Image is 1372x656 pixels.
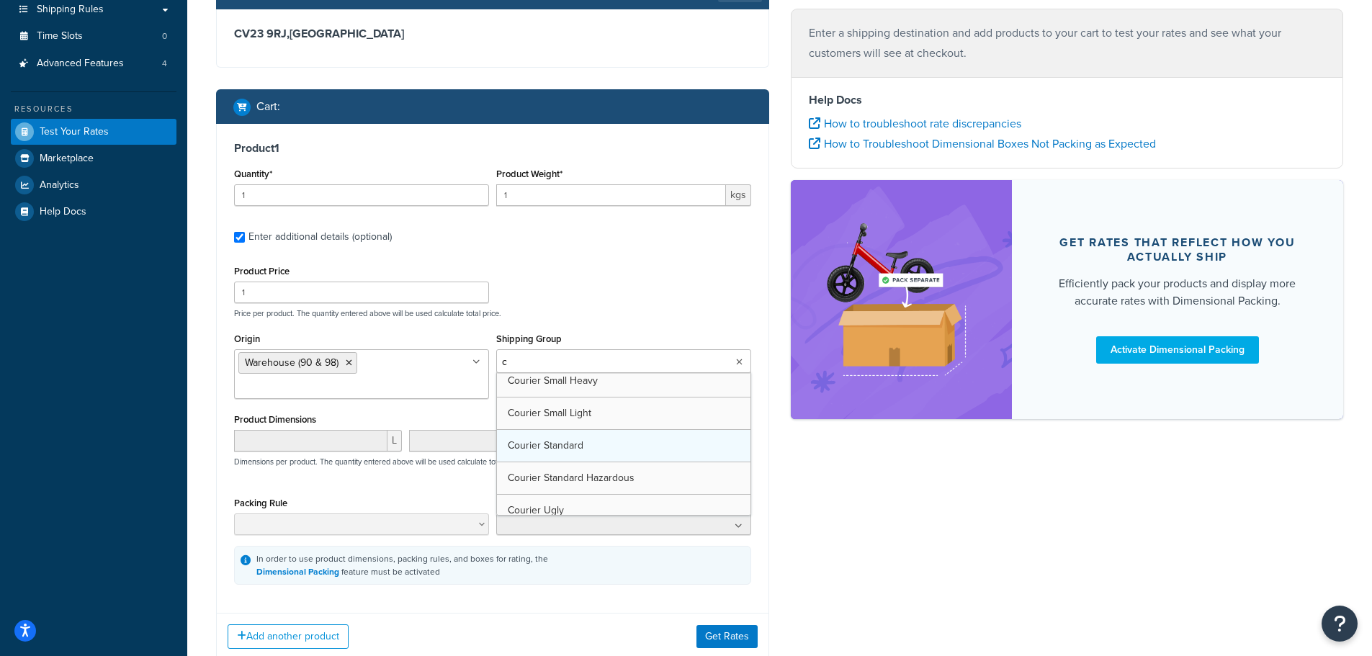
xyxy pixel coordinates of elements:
span: Advanced Features [37,58,124,70]
a: Courier Standard Hazardous [497,462,750,494]
span: Marketplace [40,153,94,165]
span: Courier Small Light [508,405,591,421]
span: Time Slots [37,30,83,42]
h2: Cart : [256,100,280,113]
span: Courier Standard [508,438,583,453]
a: Courier Small Light [497,397,750,429]
a: Time Slots0 [11,23,176,50]
span: Test Your Rates [40,126,109,138]
span: 0 [162,30,167,42]
button: Get Rates [696,625,758,648]
span: 4 [162,58,167,70]
h3: Product 1 [234,141,751,156]
input: 0.00 [496,184,726,206]
span: Courier Standard Hazardous [508,470,635,485]
p: Price per product. The quantity entered above will be used calculate total price. [230,308,755,318]
label: Product Dimensions [234,414,316,425]
a: Advanced Features4 [11,50,176,77]
a: Test Your Rates [11,119,176,145]
span: Courier Ugly [508,503,564,518]
div: In order to use product dimensions, packing rules, and boxes for rating, the feature must be acti... [256,552,548,578]
li: Advanced Features [11,50,176,77]
a: Dimensional Packing [256,565,339,578]
a: Courier Ugly [497,495,750,526]
button: Open Resource Center [1322,606,1358,642]
a: How to troubleshoot rate discrepancies [809,115,1021,132]
span: kgs [726,184,751,206]
button: Add another product [228,624,349,649]
label: Product Price [234,266,290,277]
span: Warehouse (90 & 98) [245,355,338,370]
label: Origin [234,333,260,344]
a: Marketplace [11,145,176,171]
input: 0 [234,184,489,206]
img: feature-image-dim-d40ad3071a2b3c8e08177464837368e35600d3c5e73b18a22c1e4bb210dc32ac.png [812,202,990,397]
p: Dimensions per product. The quantity entered above will be used calculate total volume. [230,457,532,467]
label: Packing Rule [234,498,287,508]
a: Courier Small Heavy [497,365,750,397]
a: How to Troubleshoot Dimensional Boxes Not Packing as Expected [809,135,1156,152]
label: Shipping Group [496,333,562,344]
h3: CV23 9RJ , [GEOGRAPHIC_DATA] [234,27,751,41]
input: Enter additional details (optional) [234,232,245,243]
div: Efficiently pack your products and display more accurate rates with Dimensional Packing. [1046,275,1309,310]
span: Analytics [40,179,79,192]
label: Quantity* [234,169,272,179]
span: L [387,430,402,451]
a: Help Docs [11,199,176,225]
a: Activate Dimensional Packing [1096,336,1259,364]
div: Resources [11,103,176,115]
div: Get rates that reflect how you actually ship [1046,235,1309,264]
span: Shipping Rules [37,4,104,16]
div: Enter additional details (optional) [248,227,392,247]
h4: Help Docs [809,91,1326,109]
a: Courier Standard [497,430,750,462]
label: Product Weight* [496,169,562,179]
a: Analytics [11,172,176,198]
span: Help Docs [40,206,86,218]
span: Courier Small Heavy [508,373,598,388]
li: Time Slots [11,23,176,50]
p: Enter a shipping destination and add products to your cart to test your rates and see what your c... [809,23,1326,63]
